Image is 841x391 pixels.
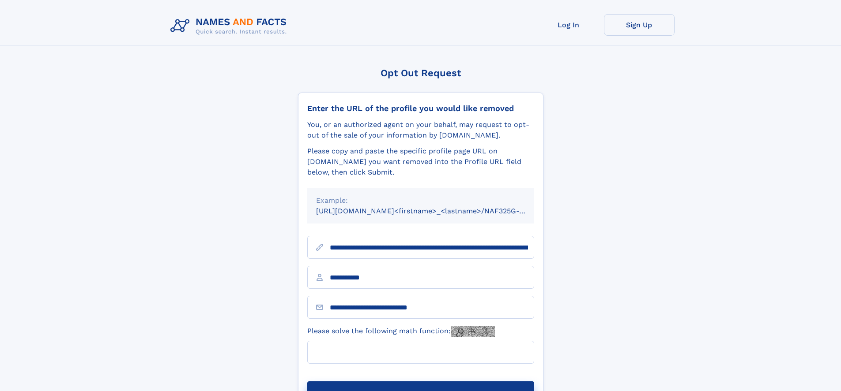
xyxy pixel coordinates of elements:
[316,195,525,206] div: Example:
[604,14,675,36] a: Sign Up
[316,207,551,215] small: [URL][DOMAIN_NAME]<firstname>_<lastname>/NAF325G-xxxxxxxx
[298,67,543,78] div: Opt Out Request
[307,104,534,113] div: Enter the URL of the profile you would like removed
[167,14,294,38] img: Logo Names and Facts
[533,14,604,36] a: Log In
[307,326,495,337] label: Please solve the following math function:
[307,119,534,141] div: You, or an authorized agent on your behalf, may request to opt-out of the sale of your informatio...
[307,146,534,178] div: Please copy and paste the specific profile page URL on [DOMAIN_NAME] you want removed into the Pr...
